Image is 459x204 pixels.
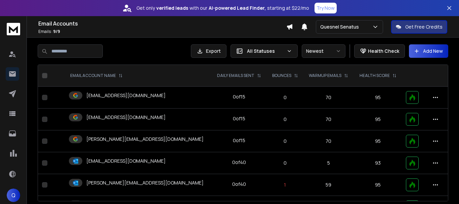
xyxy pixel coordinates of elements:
p: 0 [270,160,299,166]
td: 95 [354,87,402,109]
button: Q [7,189,20,202]
button: Health Check [354,44,405,58]
td: 70 [303,87,354,109]
td: 5 [303,152,354,174]
td: 70 [303,130,354,152]
strong: verified leads [156,5,188,11]
p: [PERSON_NAME][EMAIL_ADDRESS][DOMAIN_NAME] [86,179,204,186]
button: Export [191,44,226,58]
div: 0 of 40 [232,181,246,188]
p: 1 [270,181,299,188]
span: 9 / 9 [53,29,60,34]
p: Get only with our starting at $22/mo [136,5,309,11]
td: 59 [303,174,354,196]
div: 0 of 40 [232,159,246,166]
p: BOUNCES [272,73,291,78]
p: [EMAIL_ADDRESS][DOMAIN_NAME] [86,114,166,121]
button: Add New [409,44,448,58]
p: Try Now [317,5,335,11]
p: [PERSON_NAME][EMAIL_ADDRESS][DOMAIN_NAME] [86,136,204,142]
td: 70 [303,109,354,130]
p: [EMAIL_ADDRESS][DOMAIN_NAME] [86,158,166,164]
strong: AI-powered Lead Finder, [209,5,266,11]
div: 0 of 15 [233,115,245,122]
p: Quesnel Senatus [320,24,362,30]
p: 0 [270,94,299,101]
button: Try Now [315,3,337,13]
img: logo [7,23,20,35]
div: 0 of 15 [233,93,245,100]
div: 0 of 15 [233,137,245,144]
p: WARMUP EMAILS [309,73,341,78]
p: Health Check [368,48,399,54]
button: Get Free Credits [391,20,447,34]
div: EMAIL ACCOUNT NAME [70,73,123,78]
p: 0 [270,138,299,145]
td: 95 [354,109,402,130]
h1: Email Accounts [38,19,286,28]
p: Emails : [38,29,286,34]
p: Get Free Credits [405,24,443,30]
p: HEALTH SCORE [360,73,390,78]
p: DAILY EMAILS SENT [217,73,254,78]
p: All Statuses [247,48,284,54]
p: [EMAIL_ADDRESS][DOMAIN_NAME] [86,92,166,99]
button: Newest [302,44,345,58]
p: 0 [270,116,299,123]
td: 93 [354,152,402,174]
td: 95 [354,130,402,152]
td: 95 [354,174,402,196]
